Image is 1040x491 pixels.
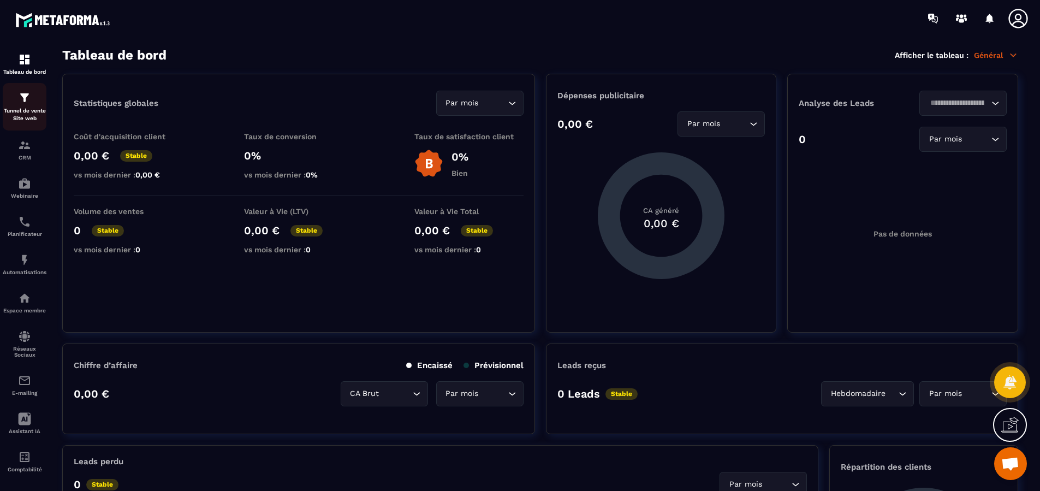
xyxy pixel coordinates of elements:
img: automations [18,177,31,190]
p: Webinaire [3,193,46,199]
p: Analyse des Leads [799,98,902,108]
p: Valeur à Vie (LTV) [244,207,353,216]
p: Coût d'acquisition client [74,132,183,141]
input: Search for option [926,97,989,109]
a: formationformationTunnel de vente Site web [3,83,46,131]
span: 0 [476,245,481,254]
p: Planificateur [3,231,46,237]
a: emailemailE-mailing [3,366,46,404]
p: Réseaux Sociaux [3,346,46,358]
div: Search for option [436,381,524,406]
a: automationsautomationsAutomatisations [3,245,46,283]
input: Search for option [964,133,989,145]
p: Chiffre d’affaire [74,360,138,370]
span: Par mois [443,97,481,109]
p: Prévisionnel [463,360,524,370]
p: Stable [86,479,118,490]
a: social-networksocial-networkRéseaux Sociaux [3,322,46,366]
a: automationsautomationsWebinaire [3,169,46,207]
img: email [18,374,31,387]
input: Search for option [481,97,506,109]
p: Stable [605,388,638,400]
p: vs mois dernier : [74,170,183,179]
p: 0,00 € [244,224,280,237]
p: 0,00 € [74,149,109,162]
input: Search for option [382,388,410,400]
p: Répartition des clients [841,462,1007,472]
p: Leads perdu [74,457,123,466]
span: CA Brut [348,388,382,400]
p: Pas de données [873,229,932,238]
p: Automatisations [3,269,46,275]
p: Taux de satisfaction client [414,132,524,141]
a: formationformationCRM [3,131,46,169]
input: Search for option [481,388,506,400]
span: Hebdomadaire [828,388,888,400]
p: 0 [74,478,81,491]
input: Search for option [888,388,896,400]
img: accountant [18,451,31,464]
p: Bien [451,169,468,178]
img: automations [18,292,31,305]
p: Afficher le tableau : [895,51,968,60]
p: Dépenses publicitaire [557,91,765,100]
input: Search for option [764,478,789,490]
img: formation [18,139,31,152]
span: Par mois [443,388,481,400]
div: Search for option [919,127,1007,152]
p: CRM [3,155,46,161]
div: Search for option [919,91,1007,116]
p: Stable [290,225,323,236]
span: 0 [135,245,140,254]
span: 0% [306,170,318,179]
p: E-mailing [3,390,46,396]
img: formation [18,53,31,66]
p: 0 Leads [557,387,600,400]
img: scheduler [18,215,31,228]
p: Valeur à Vie Total [414,207,524,216]
p: 0 [799,133,806,146]
span: Par mois [727,478,764,490]
input: Search for option [722,118,747,130]
p: vs mois dernier : [414,245,524,254]
p: Leads reçus [557,360,606,370]
div: Search for option [821,381,914,406]
p: Stable [461,225,493,236]
img: formation [18,91,31,104]
a: accountantaccountantComptabilité [3,442,46,481]
p: vs mois dernier : [74,245,183,254]
img: social-network [18,330,31,343]
img: logo [15,10,114,30]
a: formationformationTableau de bord [3,45,46,83]
p: vs mois dernier : [244,245,353,254]
p: Encaissé [406,360,453,370]
p: 0 [74,224,81,237]
span: 0 [306,245,311,254]
h3: Tableau de bord [62,48,167,63]
div: Search for option [919,381,1007,406]
a: automationsautomationsEspace membre [3,283,46,322]
p: Tunnel de vente Site web [3,107,46,122]
p: Taux de conversion [244,132,353,141]
span: Par mois [685,118,722,130]
span: Par mois [926,388,964,400]
p: 0,00 € [414,224,450,237]
p: Stable [92,225,124,236]
p: 0,00 € [74,387,109,400]
span: Par mois [926,133,964,145]
p: 0% [451,150,468,163]
img: automations [18,253,31,267]
a: schedulerschedulerPlanificateur [3,207,46,245]
img: b-badge-o.b3b20ee6.svg [414,149,443,178]
p: Statistiques globales [74,98,158,108]
p: Général [974,50,1018,60]
p: Assistant IA [3,428,46,434]
p: Volume des ventes [74,207,183,216]
div: Search for option [678,111,765,137]
p: Stable [120,150,152,162]
p: Comptabilité [3,466,46,472]
p: 0,00 € [557,117,593,131]
p: vs mois dernier : [244,170,353,179]
span: 0,00 € [135,170,160,179]
p: Espace membre [3,307,46,313]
